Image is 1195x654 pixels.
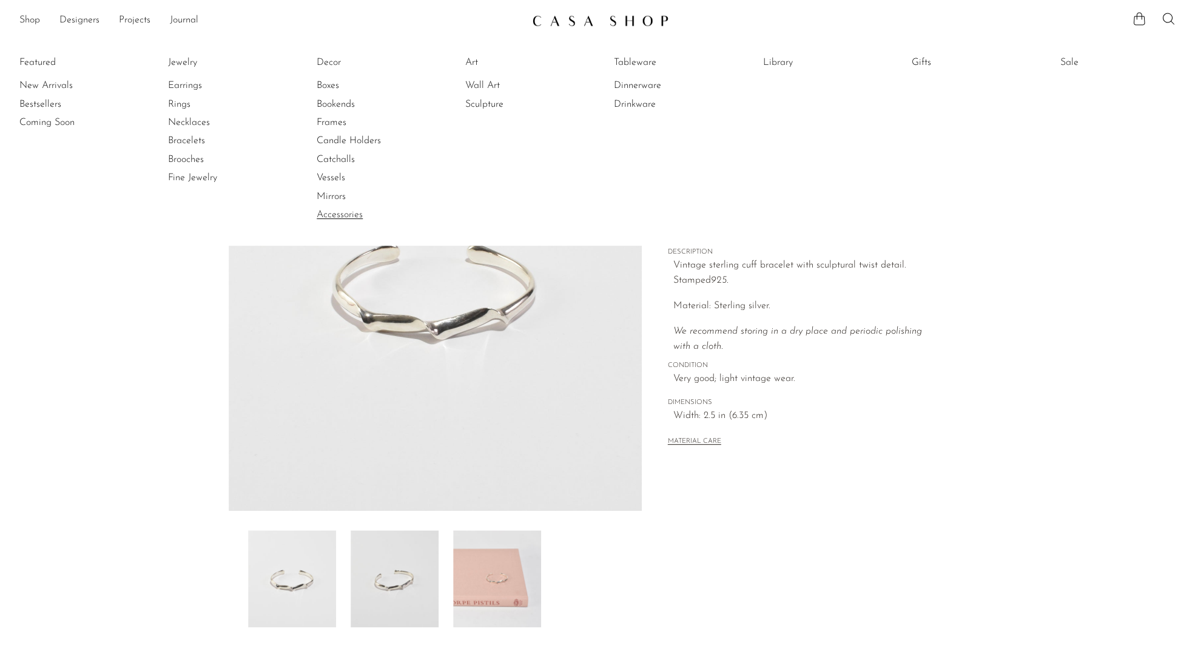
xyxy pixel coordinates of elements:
[119,13,150,29] a: Projects
[614,56,705,69] a: Tableware
[19,76,110,132] ul: Featured
[673,258,941,289] p: Vintage sterling cuff bracelet with sculptural twist detail. Stamped
[317,56,408,69] a: Decor
[168,98,259,111] a: Rings
[317,116,408,129] a: Frames
[19,79,110,92] a: New Arrivals
[168,56,259,69] a: Jewelry
[453,530,541,627] img: Sterling Twist Cuff Bracelet
[317,153,408,166] a: Catchalls
[465,53,556,113] ul: Art
[19,98,110,111] a: Bestsellers
[465,56,556,69] a: Art
[711,275,729,285] em: 925.
[317,171,408,184] a: Vessels
[317,190,408,203] a: Mirrors
[668,247,941,258] span: DESCRIPTION
[317,79,408,92] a: Boxes
[170,13,198,29] a: Journal
[19,10,522,31] ul: NEW HEADER MENU
[248,530,336,627] img: Sterling Twist Cuff Bracelet
[673,371,941,387] span: Very good; light vintage wear.
[673,326,922,352] i: We recommend storing in a dry place and periodic polishing with a cloth.
[1060,56,1151,69] a: Sale
[762,56,853,69] a: Library
[59,13,99,29] a: Designers
[673,298,941,314] p: Material: Sterling silver.
[911,53,1002,76] ul: Gifts
[668,397,941,408] span: DIMENSIONS
[317,208,408,221] a: Accessories
[317,53,408,224] ul: Decor
[19,13,40,29] a: Shop
[614,98,705,111] a: Drinkware
[19,116,110,129] a: Coming Soon
[168,79,259,92] a: Earrings
[168,116,259,129] a: Necklaces
[668,437,721,447] button: MATERIAL CARE
[168,134,259,147] a: Bracelets
[668,360,941,371] span: CONDITION
[317,134,408,147] a: Candle Holders
[465,79,556,92] a: Wall Art
[19,10,522,31] nav: Desktop navigation
[229,56,642,511] img: Sterling Twist Cuff Bracelet
[911,56,1002,69] a: Gifts
[168,153,259,166] a: Brooches
[614,79,705,92] a: Dinnerware
[1060,53,1151,76] ul: Sale
[673,408,941,424] span: Width: 2.5 in (6.35 cm)
[351,530,439,627] img: Sterling Twist Cuff Bracelet
[168,171,259,184] a: Fine Jewelry
[168,53,259,187] ul: Jewelry
[465,98,556,111] a: Sculpture
[614,53,705,113] ul: Tableware
[762,53,853,76] ul: Library
[317,98,408,111] a: Bookends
